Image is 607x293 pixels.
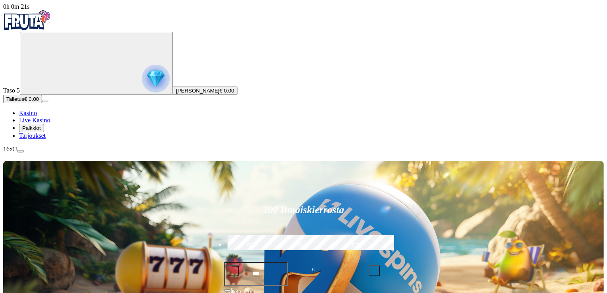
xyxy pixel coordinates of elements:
[20,32,173,95] button: reward progress
[42,100,48,102] button: menu
[3,10,51,30] img: Fruta
[369,265,380,276] button: plus icon
[279,234,329,257] label: €150
[176,88,220,94] span: [PERSON_NAME]
[220,88,234,94] span: € 0.00
[22,125,41,131] span: Palkkiot
[228,265,239,276] button: minus icon
[332,234,382,257] label: €250
[17,150,24,152] button: menu
[231,287,233,291] span: €
[3,10,604,139] nav: Primary
[19,117,50,123] a: Live Kasino
[3,146,17,152] span: 16:03
[3,25,51,31] a: Fruta
[173,87,237,95] button: [PERSON_NAME]€ 0.00
[3,87,20,94] span: Taso 5
[24,96,39,102] span: € 0.00
[3,95,42,103] button: Talletusplus icon€ 0.00
[3,110,604,139] nav: Main menu
[312,266,314,274] span: €
[19,132,46,139] a: Tarjoukset
[226,234,276,257] label: €50
[3,3,30,10] span: user session time
[19,124,44,132] button: Palkkiot
[6,96,24,102] span: Talletus
[142,65,170,93] img: reward progress
[19,110,37,116] a: Kasino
